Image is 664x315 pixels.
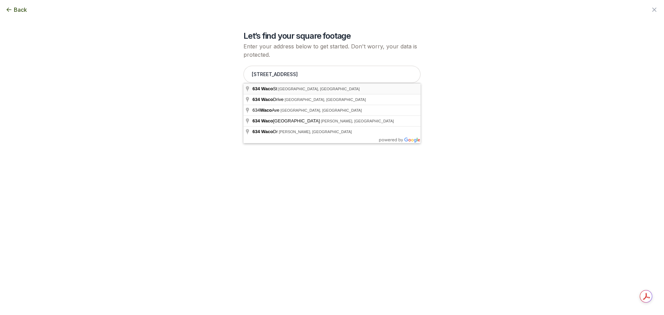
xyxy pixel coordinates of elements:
span: [GEOGRAPHIC_DATA], [GEOGRAPHIC_DATA] [280,108,362,112]
span: 634 Waco [252,118,273,123]
span: 634 [252,86,260,91]
span: Drive [252,97,285,102]
span: Back [14,6,27,14]
span: [GEOGRAPHIC_DATA], [GEOGRAPHIC_DATA] [285,98,366,102]
p: Enter your address below to get started. Don't worry, your data is protected. [243,42,421,59]
span: 634 Ave [252,108,280,113]
span: Waco [261,86,273,91]
span: St [252,86,278,91]
input: Enter your address [243,66,421,83]
span: 634 [252,97,260,102]
span: [PERSON_NAME], [GEOGRAPHIC_DATA] [279,130,352,134]
button: Back [6,6,27,14]
span: [GEOGRAPHIC_DATA] [252,118,321,123]
h2: Let’s find your square footage [243,30,421,41]
span: [GEOGRAPHIC_DATA], [GEOGRAPHIC_DATA] [278,87,360,91]
span: Waco [260,108,272,113]
span: Dr [252,129,279,134]
span: Waco [261,97,273,102]
span: [PERSON_NAME], [GEOGRAPHIC_DATA] [321,119,394,123]
span: 634 Waco [252,129,273,134]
